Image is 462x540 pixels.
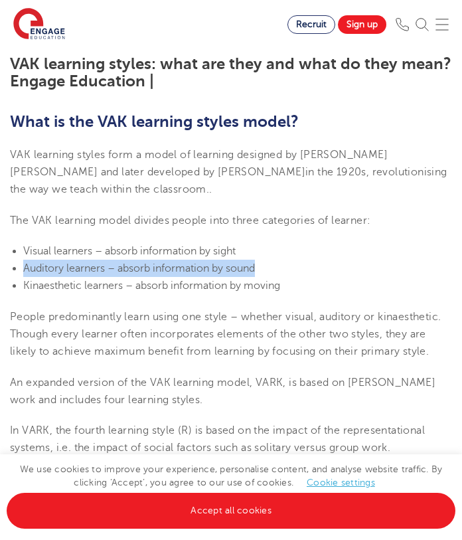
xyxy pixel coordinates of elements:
a: Sign up [338,15,386,34]
span: Auditory learners – absorb information by sound [23,262,255,274]
img: Phone [396,18,409,31]
a: Accept all cookies [7,493,455,529]
a: Cookie settings [307,478,375,488]
span: Visual learners – absorb information by sight [23,245,236,257]
span: We use cookies to improve your experience, personalise content, and analyse website traffic. By c... [7,464,455,515]
a: Recruit [287,15,335,34]
h1: VAK learning styles: what are they and what do they mean? Engage Education | [10,55,452,90]
img: Mobile Menu [435,18,449,31]
span: VAK learning styles form a model of learning designed by [PERSON_NAME] [PERSON_NAME] and later de... [10,149,447,196]
span: Recruit [296,19,327,29]
span: People predominantly learn using one style – whether visual, auditory or kinaesthetic. Though eve... [10,311,441,358]
span: In VARK, the fourth learning style (R) is based on the impact of the representational systems, i.... [10,424,425,454]
span: Kinaesthetic learners – absorb information by moving [23,280,280,292]
img: Search [416,18,429,31]
b: What is the VAK learning styles model? [10,112,299,131]
span: The VAK learning model divides people into three categories of learner: [10,215,370,226]
span: An expanded version of the VAK learning model, VARK, is based on [PERSON_NAME] work and includes ... [10,377,435,406]
img: Engage Education [13,8,65,41]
